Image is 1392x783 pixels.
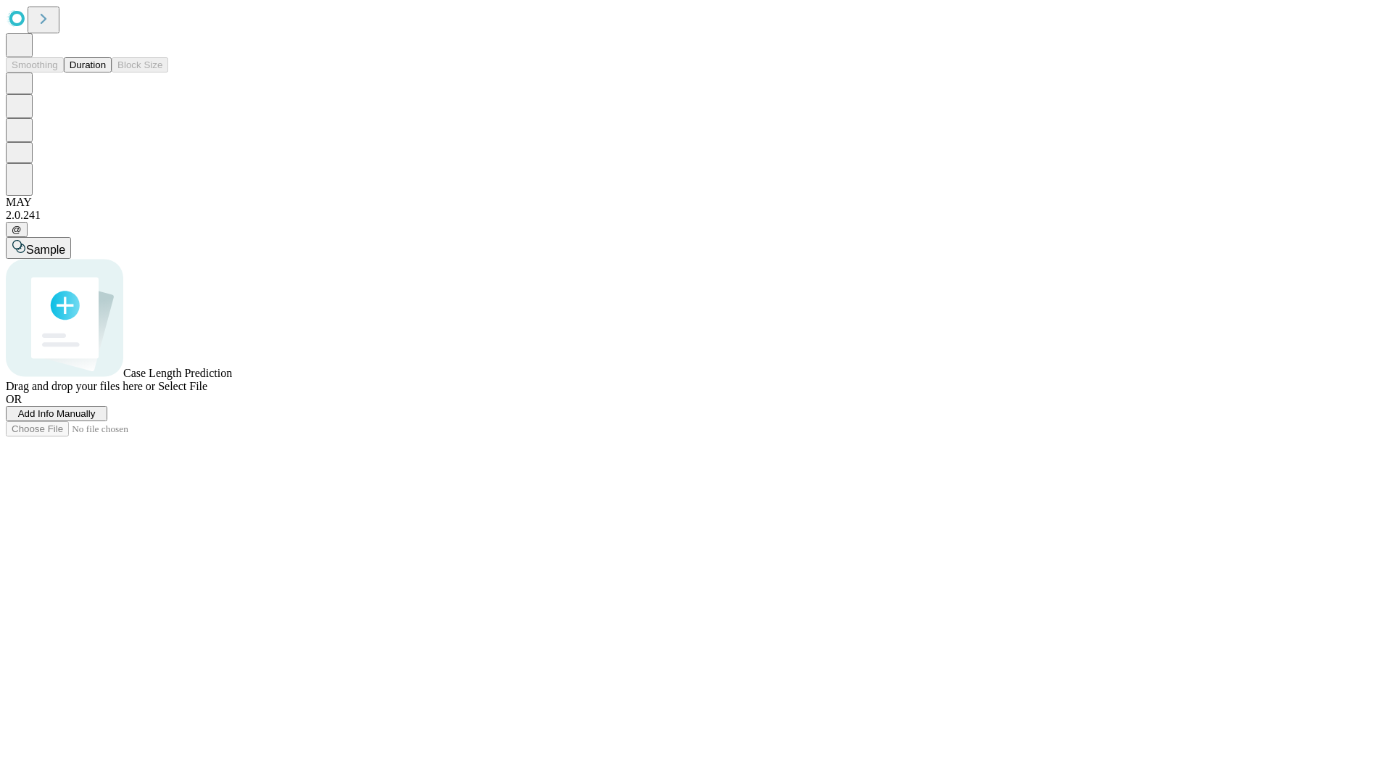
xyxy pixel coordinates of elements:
[26,244,65,256] span: Sample
[12,224,22,235] span: @
[6,209,1386,222] div: 2.0.241
[123,367,232,379] span: Case Length Prediction
[6,196,1386,209] div: MAY
[64,57,112,72] button: Duration
[6,237,71,259] button: Sample
[6,57,64,72] button: Smoothing
[158,380,207,392] span: Select File
[18,408,96,419] span: Add Info Manually
[112,57,168,72] button: Block Size
[6,406,107,421] button: Add Info Manually
[6,393,22,405] span: OR
[6,380,155,392] span: Drag and drop your files here or
[6,222,28,237] button: @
